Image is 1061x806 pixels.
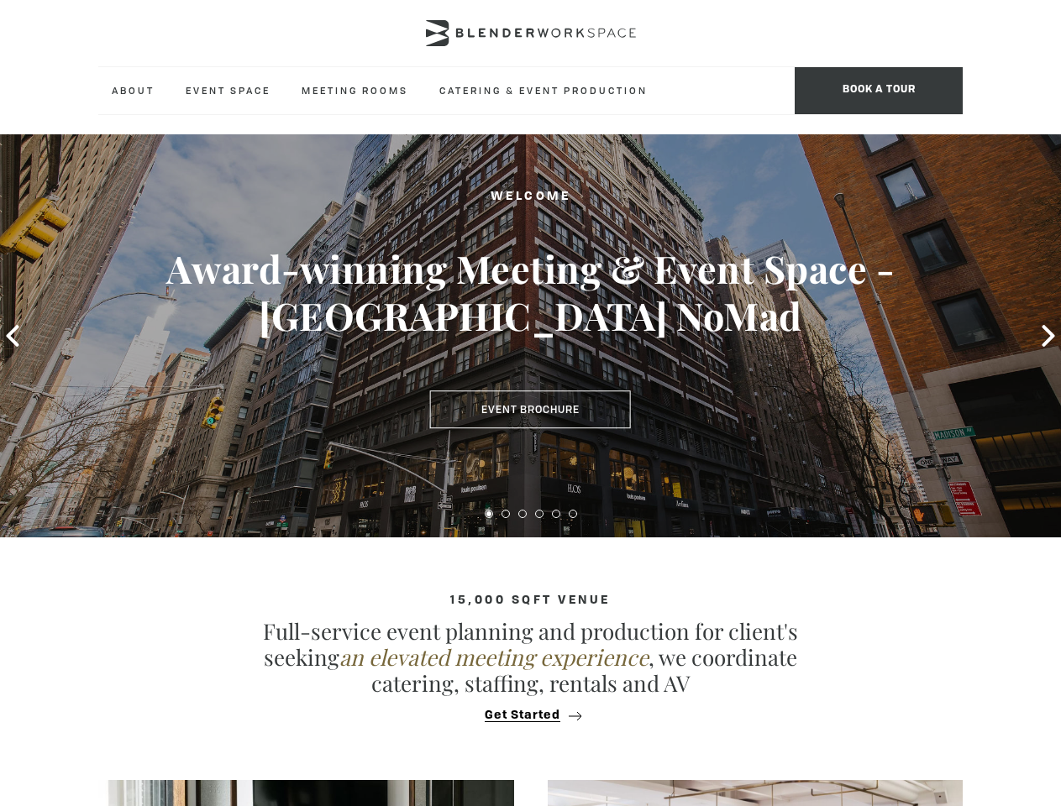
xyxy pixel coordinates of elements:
[98,594,963,607] h4: 15,000 sqft venue
[98,67,168,113] a: About
[795,67,963,114] span: Book a tour
[485,709,560,722] span: Get Started
[53,186,1008,207] h2: Welcome
[53,245,1008,339] h3: Award-winning Meeting & Event Space - [GEOGRAPHIC_DATA] NoMad
[237,618,825,697] p: Full-service event planning and production for client's seeking , we coordinate catering, staffin...
[339,642,649,672] em: an elevated meeting experience
[288,67,422,113] a: Meeting Rooms
[426,67,661,113] a: Catering & Event Production
[430,390,631,429] a: Event Brochure
[480,708,581,723] button: Get Started
[172,67,284,113] a: Event Space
